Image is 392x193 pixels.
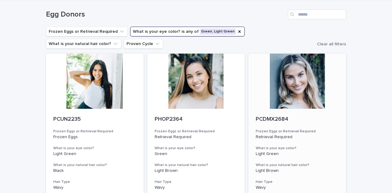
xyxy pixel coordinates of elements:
[317,42,346,46] span: Clear all filters
[53,116,136,123] p: PCUN2235
[315,40,346,49] button: Clear all filters
[53,180,136,184] h3: Hair Type
[288,9,346,19] input: Search
[53,168,136,173] p: Black
[256,163,339,168] h3: What is your natural hair color?
[155,129,238,134] h3: Frozen Eggs or Retrieval Required
[256,134,339,140] p: Retrieval Required
[256,151,339,157] p: Light Green
[53,134,136,140] p: Frozen Eggs
[155,163,238,168] h3: What is your natural hair color?
[256,185,339,190] p: Wavy
[256,116,339,123] p: PCDMX2684
[46,10,285,19] h1: Egg Donors
[53,151,136,157] p: Light Green
[53,185,136,190] p: Wavy
[124,39,163,49] button: Proven Cycle
[46,39,121,49] button: What is your natural hair color?
[53,163,136,168] h3: What is your natural hair color?
[155,116,238,123] p: PHOP2364
[256,129,339,134] h3: Frozen Eggs or Retrieval Required
[256,180,339,184] h3: Hair Type
[256,168,339,173] p: Light Brown
[155,180,238,184] h3: Hair Type
[155,185,238,190] p: Wavy
[155,151,238,157] p: Green
[256,146,339,151] h3: What is your eye color?
[130,27,245,36] button: What is your eye color?
[155,134,238,140] p: Retrieval Required
[53,129,136,134] h3: Frozen Eggs or Retrieval Required
[53,146,136,151] h3: What is your eye color?
[46,27,128,36] button: Frozen Eggs or Retrieval Required
[155,146,238,151] h3: What is your eye color?
[155,168,238,173] p: Light Brown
